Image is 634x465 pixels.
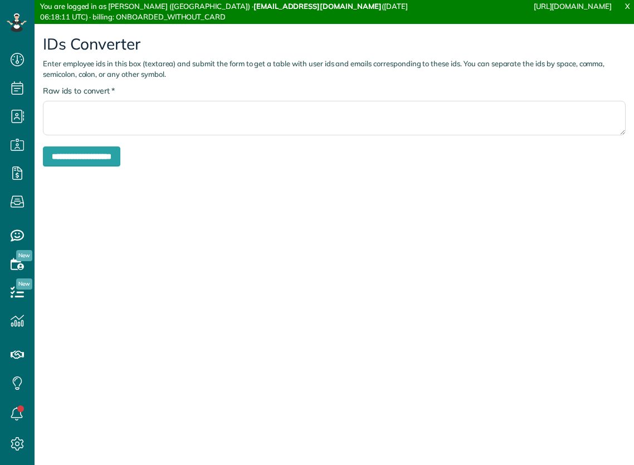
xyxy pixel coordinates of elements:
label: Raw ids to convert [43,85,115,96]
p: Enter employee ids in this box (textarea) and submit the form to get a table with user ids and em... [43,58,626,80]
strong: [EMAIL_ADDRESS][DOMAIN_NAME] [253,2,382,11]
h2: IDs Converter [43,36,626,53]
a: [URL][DOMAIN_NAME] [534,2,612,11]
span: New [16,250,32,261]
span: New [16,278,32,290]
